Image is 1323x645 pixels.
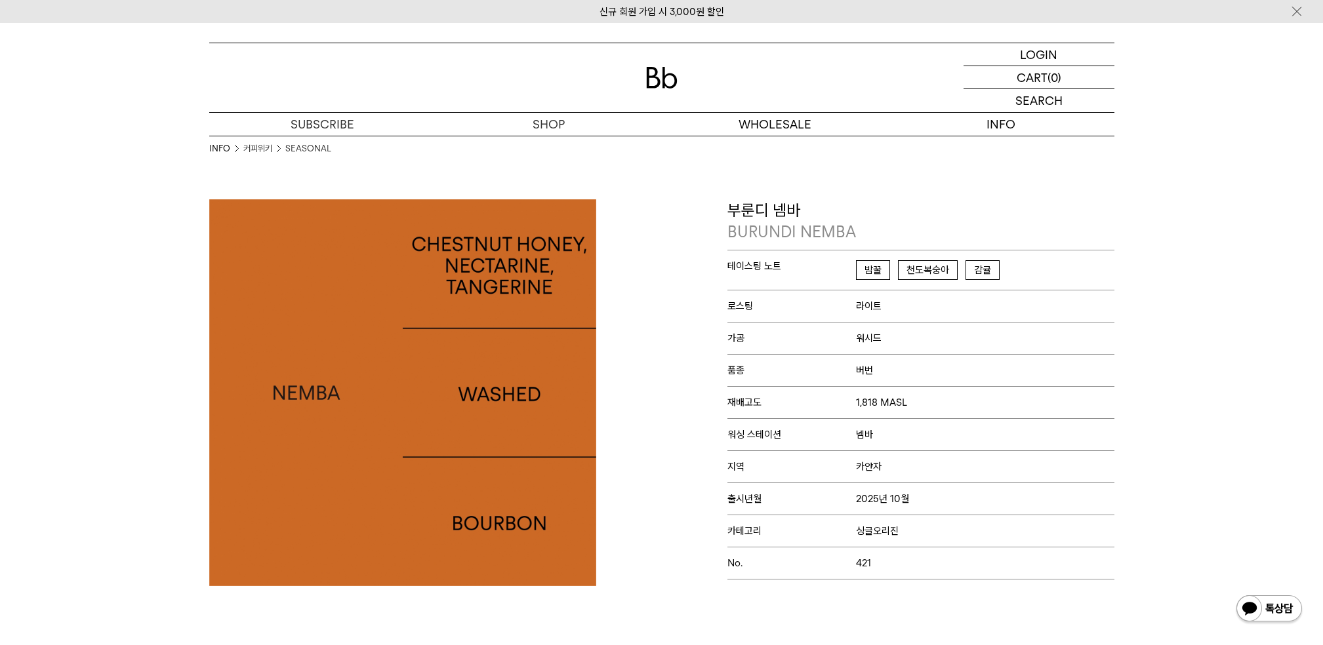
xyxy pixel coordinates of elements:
[1235,594,1303,625] img: 카카오톡 채널 1:1 채팅 버튼
[856,493,909,505] span: 2025년 10월
[209,199,596,586] img: 부룬디 넴바BURUNDI NEMBA
[209,113,436,136] a: SUBSCRIBE
[209,142,243,155] li: INFO
[727,525,857,537] span: 카테고리
[856,332,882,344] span: 워시드
[727,461,857,473] span: 지역
[856,300,882,312] span: 라이트
[727,260,857,272] span: 테이스팅 노트
[243,142,272,155] a: 커피위키
[727,364,857,376] span: 품종
[898,260,958,280] span: 천도복숭아
[1017,66,1048,88] p: CART
[856,364,873,376] span: 버번
[727,397,857,408] span: 재배고도
[285,142,331,155] a: SEASONAL
[727,199,1114,243] p: 부룬디 넴바
[436,113,662,136] a: SHOP
[727,493,857,505] span: 출시년월
[856,260,890,280] span: 밤꿀
[646,67,678,88] img: 로고
[600,6,724,18] a: 신규 회원 가입 시 3,000원 할인
[727,429,857,440] span: 워싱 스테이션
[888,113,1114,136] p: INFO
[727,557,857,569] span: No.
[856,461,882,473] span: 카얀자
[662,113,888,136] p: WHOLESALE
[964,43,1114,66] a: LOGIN
[856,525,899,537] span: 싱글오리진
[856,429,873,440] span: 넴바
[856,557,871,569] span: 421
[1015,89,1063,112] p: SEARCH
[727,300,857,312] span: 로스팅
[1020,43,1057,66] p: LOGIN
[1048,66,1061,88] p: (0)
[966,260,1000,280] span: 감귤
[727,332,857,344] span: 가공
[727,221,1114,243] p: BURUNDI NEMBA
[856,397,907,408] span: 1,818 MASL
[964,66,1114,89] a: CART (0)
